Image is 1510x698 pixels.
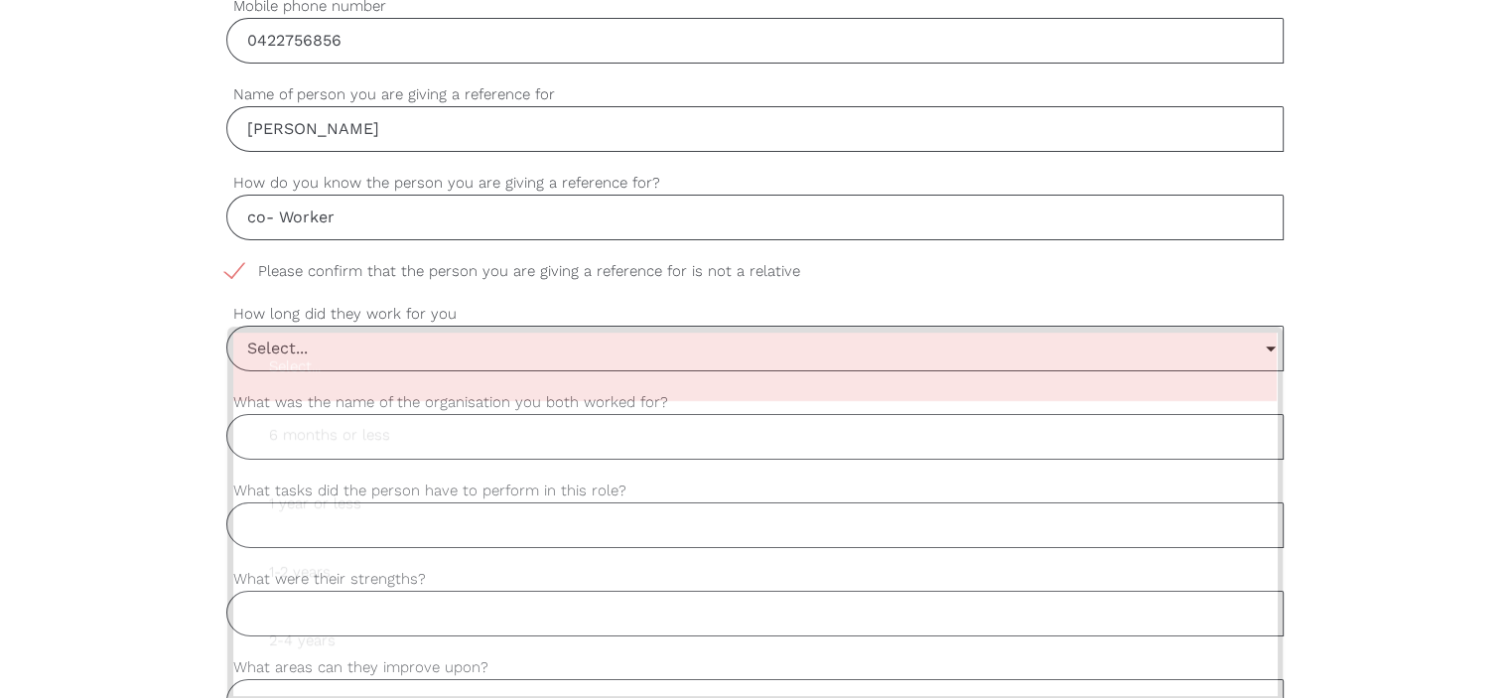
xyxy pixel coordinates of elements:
span: 1-2 years [253,548,1257,597]
label: How do you know the person you are giving a reference for? [226,172,1284,195]
span: 2-4 years [253,617,1257,665]
label: What were their strengths? [226,568,1284,591]
label: What tasks did the person have to perform in this role? [226,480,1284,502]
span: Please confirm that the person you are giving a reference for is not a relative [226,260,838,283]
span: 6 months or less [253,411,1257,460]
label: Name of person you are giving a reference for [226,83,1284,106]
label: What areas can they improve upon? [226,656,1284,679]
span: Select... [253,343,1257,391]
label: What was the name of the organisation you both worked for? [226,391,1284,414]
label: How long did they work for you [226,303,1284,326]
span: 1 year or less [253,480,1257,528]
